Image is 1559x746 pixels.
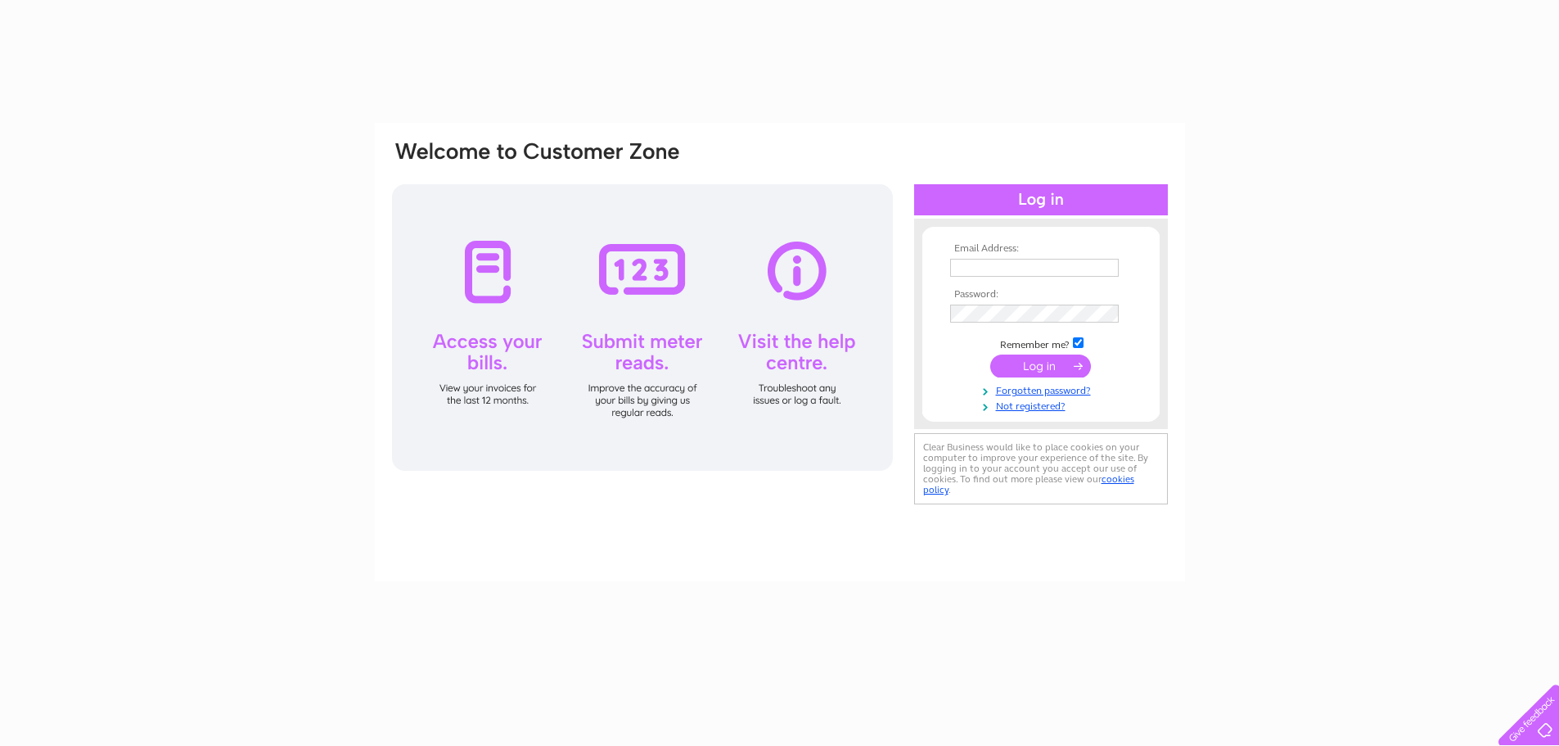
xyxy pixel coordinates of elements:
td: Remember me? [946,335,1136,351]
a: Not registered? [950,397,1136,413]
a: Forgotten password? [950,382,1136,397]
th: Password: [946,289,1136,301]
input: Submit [990,355,1091,378]
a: cookies policy [923,473,1134,495]
th: Email Address: [946,243,1136,255]
div: Clear Business would like to place cookies on your computer to improve your experience of the sit... [914,433,1168,504]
